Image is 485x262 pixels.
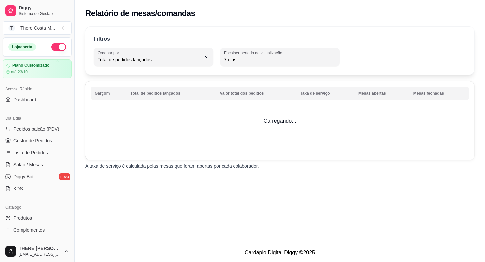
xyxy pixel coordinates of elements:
[3,243,72,259] button: THERE [PERSON_NAME][EMAIL_ADDRESS][DOMAIN_NAME]
[3,21,72,35] button: Select a team
[13,185,23,192] span: KDS
[3,59,72,78] a: Plano Customizadoaté 23/10
[20,25,55,31] div: There Costa M ...
[3,171,72,182] a: Diggy Botnovo
[3,3,72,19] a: DiggySistema de Gestão
[75,243,485,262] footer: Cardápio Digital Diggy © 2025
[224,50,284,56] label: Escolher período de visualização
[85,8,195,19] h2: Relatório de mesas/comandas
[8,43,36,51] div: Loja aberta
[19,5,69,11] span: Diggy
[98,56,201,63] span: Total de pedidos lançados
[13,96,36,103] span: Dashboard
[13,126,59,132] span: Pedidos balcão (PDV)
[94,35,110,43] p: Filtros
[3,84,72,94] div: Acesso Rápido
[85,81,474,160] td: Carregando...
[3,202,72,213] div: Catálogo
[19,11,69,16] span: Sistema de Gestão
[3,225,72,235] a: Complementos
[51,43,66,51] button: Alterar Status
[13,161,43,168] span: Salão / Mesas
[13,215,32,221] span: Produtos
[3,135,72,146] a: Gestor de Pedidos
[220,48,340,66] button: Escolher período de visualização7 dias
[3,124,72,134] button: Pedidos balcão (PDV)
[3,213,72,223] a: Produtos
[11,69,28,75] article: até 23/10
[13,173,34,180] span: Diggy Bot
[12,63,49,68] article: Plano Customizado
[19,252,61,257] span: [EMAIL_ADDRESS][DOMAIN_NAME]
[13,137,52,144] span: Gestor de Pedidos
[98,50,121,56] label: Ordenar por
[3,159,72,170] a: Salão / Mesas
[3,183,72,194] a: KDS
[94,48,213,66] button: Ordenar porTotal de pedidos lançados
[3,94,72,105] a: Dashboard
[3,147,72,158] a: Lista de Pedidos
[19,246,61,252] span: THERE [PERSON_NAME]
[224,56,328,63] span: 7 dias
[8,25,15,31] span: T
[85,163,474,169] p: A taxa de serviço é calculada pelas mesas que foram abertas por cada colaborador.
[3,113,72,124] div: Dia a dia
[13,227,45,233] span: Complementos
[13,149,48,156] span: Lista de Pedidos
